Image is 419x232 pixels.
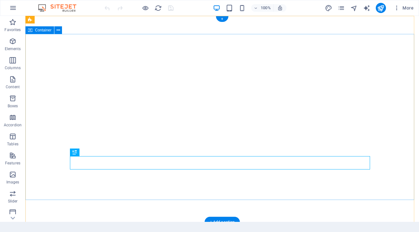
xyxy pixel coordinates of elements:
[251,4,274,12] button: 100%
[376,3,386,13] button: publish
[216,16,228,22] div: +
[6,84,20,89] p: Content
[37,4,84,12] img: Editor Logo
[277,5,283,11] i: On resize automatically adjust zoom level to fit chosen device.
[4,123,22,128] p: Accordion
[363,4,370,12] i: AI Writer
[391,3,416,13] button: More
[35,28,52,32] span: Container
[5,65,21,70] p: Columns
[205,217,240,228] div: + Add section
[350,4,358,12] button: navigator
[325,4,332,12] i: Design (Ctrl+Alt+Y)
[338,4,345,12] button: pages
[5,161,20,166] p: Features
[155,4,162,12] i: Reload page
[7,142,18,147] p: Tables
[350,4,358,12] i: Navigator
[261,4,271,12] h6: 100%
[363,4,371,12] button: text_generator
[154,4,162,12] button: reload
[5,46,21,51] p: Elements
[377,4,384,12] i: Publish
[338,4,345,12] i: Pages (Ctrl+Alt+S)
[8,103,18,109] p: Boxes
[6,180,19,185] p: Images
[4,27,21,32] p: Favorites
[8,199,18,204] p: Slider
[141,4,149,12] button: Click here to leave preview mode and continue editing
[394,5,414,11] span: More
[325,4,333,12] button: design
